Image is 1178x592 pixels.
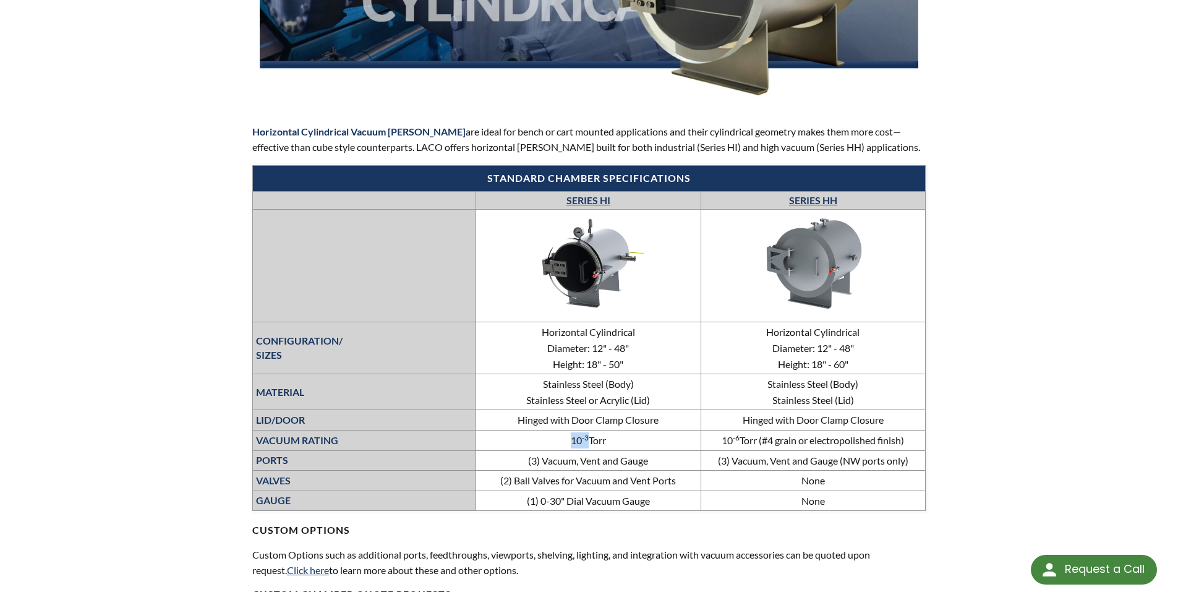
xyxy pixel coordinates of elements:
[476,430,701,450] td: 10 Torr
[476,491,701,511] td: (1) 0-30" Dial Vacuum Gauge
[259,172,920,185] h4: Standard chamber specifications
[789,194,837,206] a: SERIES HH
[252,491,476,511] th: GAUGE
[701,430,926,450] td: 10 Torr (#4 grain or electropolished finish)
[1031,555,1157,585] div: Request a Call
[476,374,701,410] td: Stainless Steel (Body) Stainless Steel or Acrylic (Lid)
[476,471,701,491] td: (2) Ball Valves for Vacuum and Vent Ports
[476,450,701,471] td: (3) Vacuum, Vent and Gauge
[733,433,740,442] sup: -6
[252,322,476,374] th: CONFIGURATION/ SIZES
[701,450,926,471] td: (3) Vacuum, Vent and Gauge (NW ports only)
[252,126,466,137] strong: Horizontal Cylindrical Vacuum [PERSON_NAME]
[1039,560,1059,580] img: round button
[252,410,476,431] th: LID/DOOR
[476,322,701,374] td: Horizontal Cylindrical Diameter: 12" - 48" Height: 18" - 50"
[252,430,476,450] th: VACUUM RATING
[701,374,926,410] td: Stainless Steel (Body) Stainless Steel (Lid)
[287,564,329,576] a: Click here
[476,410,701,431] td: Hinged with Door Clamp Closure
[566,194,610,206] a: SERIES HI
[720,212,906,316] img: LVC2430-3312-HH.jpg
[495,212,681,316] img: Series CC—Cube Chambers
[252,511,926,537] h4: CUSTOM OPTIONS
[252,124,926,155] p: are ideal for bench or cart mounted applications and their cylindrical geometry makes them more c...
[252,374,476,410] th: MATERIAL
[252,450,476,471] th: PORTS
[701,491,926,511] td: None
[582,433,589,442] sup: -3
[701,322,926,374] td: Horizontal Cylindrical Diameter: 12" - 48" Height: 18" - 60"
[701,471,926,491] td: None
[701,410,926,431] td: Hinged with Door Clamp Closure
[252,547,926,578] p: Custom Options such as additional ports, feedthroughs, viewports, shelving, lighting, and integra...
[1065,555,1145,583] div: Request a Call
[252,471,476,491] th: VALVES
